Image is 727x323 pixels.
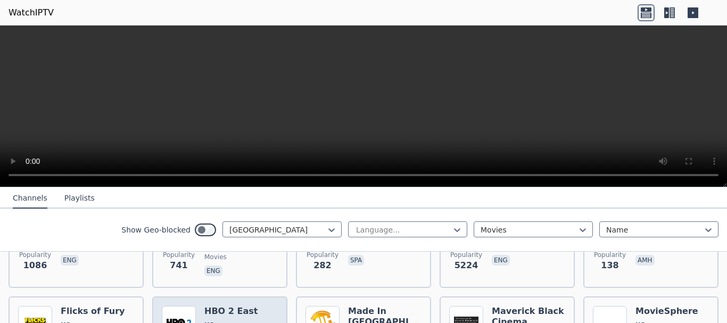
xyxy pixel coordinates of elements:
span: 741 [170,259,187,272]
span: Popularity [19,251,51,259]
span: 1086 [23,259,47,272]
span: movies [204,253,227,261]
p: eng [492,255,510,266]
span: 5224 [455,259,478,272]
p: eng [61,255,79,266]
button: Channels [13,188,47,209]
h6: HBO 2 East [204,306,258,317]
p: spa [348,255,364,266]
h6: Flicks of Fury [61,306,125,317]
p: eng [204,266,222,276]
span: Popularity [307,251,338,259]
span: Popularity [594,251,626,259]
span: 282 [313,259,331,272]
label: Show Geo-blocked [121,225,191,235]
p: amh [635,255,655,266]
h6: MovieSphere [635,306,698,317]
span: Popularity [163,251,195,259]
button: Playlists [64,188,95,209]
span: 138 [601,259,618,272]
a: WatchIPTV [9,6,54,19]
span: Popularity [450,251,482,259]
